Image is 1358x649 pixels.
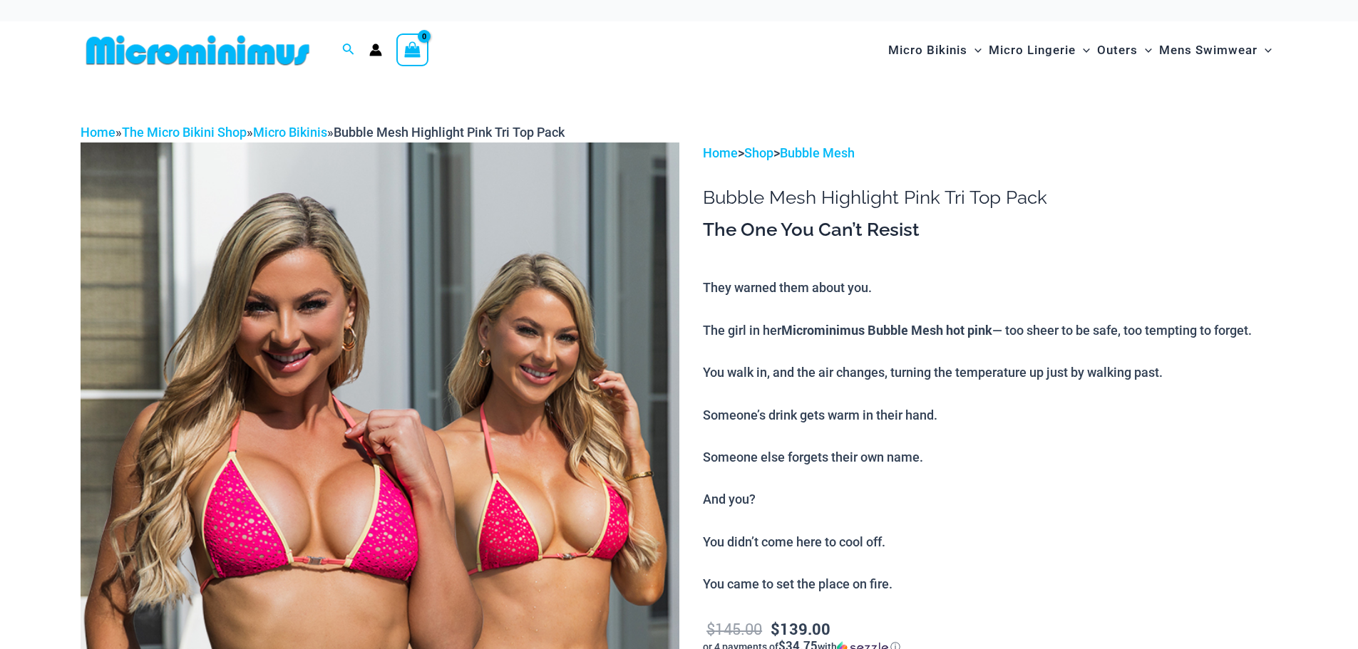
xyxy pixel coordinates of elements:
[771,618,830,639] bdi: 139.00
[1138,32,1152,68] span: Menu Toggle
[744,145,773,160] a: Shop
[1076,32,1090,68] span: Menu Toggle
[967,32,982,68] span: Menu Toggle
[706,618,715,639] span: $
[985,28,1094,72] a: Micro LingerieMenu ToggleMenu Toggle
[81,125,565,140] span: » » »
[1159,32,1257,68] span: Mens Swimwear
[396,33,429,66] a: View Shopping Cart, empty
[81,34,315,66] img: MM SHOP LOGO FLAT
[771,618,780,639] span: $
[885,28,985,72] a: Micro BikinisMenu ToggleMenu Toggle
[883,26,1278,74] nav: Site Navigation
[1257,32,1272,68] span: Menu Toggle
[342,41,355,59] a: Search icon link
[781,321,992,338] b: Microminimus Bubble Mesh hot pink
[888,32,967,68] span: Micro Bikinis
[81,125,115,140] a: Home
[122,125,247,140] a: The Micro Bikini Shop
[780,145,855,160] a: Bubble Mesh
[369,43,382,56] a: Account icon link
[1097,32,1138,68] span: Outers
[253,125,327,140] a: Micro Bikinis
[703,277,1277,595] p: They warned them about you. The girl in her — too sheer to be safe, too tempting to forget. You w...
[1094,28,1156,72] a: OutersMenu ToggleMenu Toggle
[703,142,1277,164] p: > >
[703,218,1277,242] h3: The One You Can’t Resist
[334,125,565,140] span: Bubble Mesh Highlight Pink Tri Top Pack
[703,187,1277,209] h1: Bubble Mesh Highlight Pink Tri Top Pack
[1156,28,1275,72] a: Mens SwimwearMenu ToggleMenu Toggle
[703,145,738,160] a: Home
[989,32,1076,68] span: Micro Lingerie
[706,618,762,639] bdi: 145.00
